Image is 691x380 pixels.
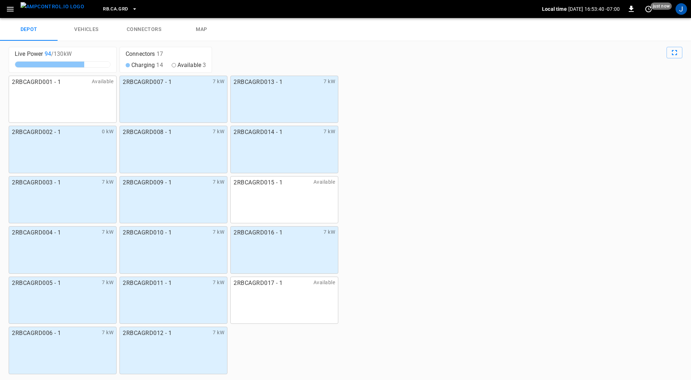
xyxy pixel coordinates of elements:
[119,176,227,224] a: 2RBCAGRD009 - 17 kW
[177,61,206,70] span: Available
[123,178,172,188] span: 2RBCAGRD009 - 1
[126,50,206,58] div: Connectors
[92,77,113,87] span: Available
[123,128,172,137] span: 2RBCAGRD008 - 1
[568,5,620,13] p: [DATE] 16:53:40 -07:00
[324,128,335,137] span: 7 kW
[119,76,227,123] a: 2RBCAGRD007 - 17 kW
[51,50,72,57] span: / 130 kW
[12,328,61,338] span: 2RBCAGRD006 - 1
[324,228,335,238] span: 7 kW
[45,50,51,57] span: 94
[324,77,335,87] span: 7 kW
[119,126,227,173] a: 2RBCAGRD008 - 17 kW
[119,327,227,374] a: 2RBCAGRD012 - 17 kW
[676,3,687,15] div: profile-icon
[9,226,117,274] a: 2RBCAGRD004 - 17 kW
[313,178,335,188] span: Available
[12,77,61,87] span: 2RBCAGRD001 - 1
[213,128,224,137] span: 7 kW
[230,226,338,274] a: 2RBCAGRD016 - 17 kW
[21,2,84,11] img: ampcontrol.io logo
[230,126,338,173] a: 2RBCAGRD014 - 17 kW
[213,228,224,238] span: 7 kW
[213,77,224,87] span: 7 kW
[15,50,110,58] div: Live Power
[643,3,654,15] button: set refresh interval
[12,278,61,288] span: 2RBCAGRD005 - 1
[123,278,172,288] span: 2RBCAGRD011 - 1
[230,76,338,123] a: 2RBCAGRD013 - 17 kW
[213,278,224,288] span: 7 kW
[651,3,672,10] span: just now
[12,228,61,238] span: 2RBCAGRD004 - 1
[102,128,113,137] span: 0 kW
[234,77,283,87] span: 2RBCAGRD013 - 1
[119,277,227,324] a: 2RBCAGRD011 - 17 kW
[12,128,61,137] span: 2RBCAGRD002 - 1
[12,178,61,188] span: 2RBCAGRD003 - 1
[102,228,113,238] span: 7 kW
[213,328,224,338] span: 7 kW
[123,77,172,87] span: 2RBCAGRD007 - 1
[667,47,682,58] button: Full Screen
[103,5,128,13] span: RB.CA.GRD
[115,18,173,41] a: connectors
[9,76,117,123] a: 2RBCAGRD001 - 1Available
[102,178,113,188] span: 7 kW
[9,277,117,324] a: 2RBCAGRD005 - 17 kW
[313,278,335,288] span: Available
[203,62,206,68] span: 3
[119,226,227,274] a: 2RBCAGRD010 - 17 kW
[234,128,283,137] span: 2RBCAGRD014 - 1
[123,328,172,338] span: 2RBCAGRD012 - 1
[156,62,163,68] span: 14
[102,278,113,288] span: 7 kW
[100,2,140,16] button: RB.CA.GRD
[9,126,117,173] a: 2RBCAGRD002 - 10 kW
[234,178,283,188] span: 2RBCAGRD015 - 1
[9,327,117,374] a: 2RBCAGRD006 - 17 kW
[234,278,283,288] span: 2RBCAGRD017 - 1
[58,18,115,41] a: vehicles
[542,5,567,13] p: Local time
[157,50,163,57] span: 17
[173,18,230,41] a: map
[131,61,163,70] span: Charging
[102,328,113,338] span: 7 kW
[9,176,117,224] a: 2RBCAGRD003 - 17 kW
[213,178,224,188] span: 7 kW
[230,176,338,224] a: 2RBCAGRD015 - 1Available
[234,228,283,238] span: 2RBCAGRD016 - 1
[123,228,172,238] span: 2RBCAGRD010 - 1
[230,277,338,324] a: 2RBCAGRD017 - 1Available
